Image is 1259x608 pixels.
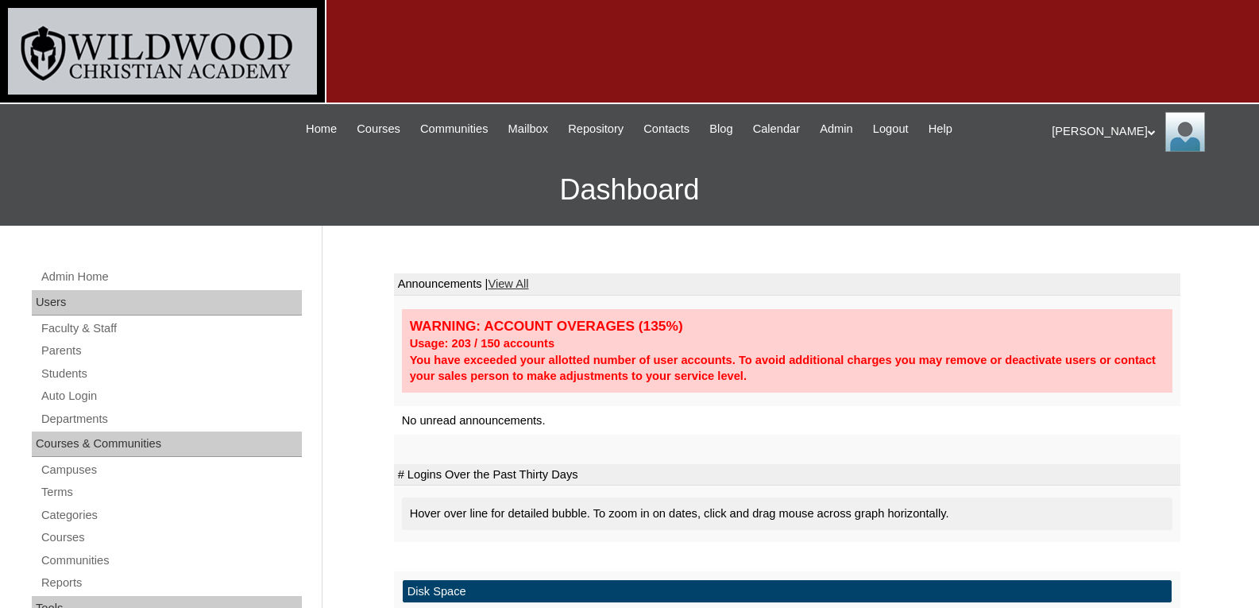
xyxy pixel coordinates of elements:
[410,352,1164,385] div: You have exceeded your allotted number of user accounts. To avoid additional charges you may remo...
[709,120,732,138] span: Blog
[929,120,952,138] span: Help
[508,120,549,138] span: Mailbox
[402,498,1172,530] div: Hover over line for detailed bubble. To zoom in on dates, click and drag mouse across graph horiz...
[488,277,528,290] a: View All
[560,120,631,138] a: Repository
[643,120,689,138] span: Contacts
[394,273,1180,296] td: Announcements |
[865,120,917,138] a: Logout
[403,580,1172,603] td: Disk Space
[40,267,302,287] a: Admin Home
[40,551,302,571] a: Communities
[820,120,853,138] span: Admin
[40,528,302,548] a: Courses
[410,337,554,350] strong: Usage: 203 / 150 accounts
[40,319,302,339] a: Faculty & Staff
[357,120,400,138] span: Courses
[745,120,808,138] a: Calendar
[32,432,302,457] div: Courses & Communities
[40,460,302,480] a: Campuses
[40,386,302,406] a: Auto Login
[812,120,861,138] a: Admin
[40,482,302,502] a: Terms
[420,120,489,138] span: Communities
[1165,112,1205,152] img: Jill Isaac
[412,120,496,138] a: Communities
[568,120,624,138] span: Repository
[40,341,302,361] a: Parents
[500,120,557,138] a: Mailbox
[8,154,1251,226] h3: Dashboard
[349,120,408,138] a: Courses
[394,406,1180,436] td: No unread announcements.
[701,120,740,138] a: Blog
[306,120,337,138] span: Home
[32,290,302,316] div: Users
[1052,112,1243,152] div: [PERSON_NAME]
[873,120,909,138] span: Logout
[40,364,302,384] a: Students
[921,120,960,138] a: Help
[8,8,317,95] img: logo-white.png
[40,573,302,593] a: Reports
[394,464,1180,486] td: # Logins Over the Past Thirty Days
[410,317,1164,335] div: WARNING: ACCOUNT OVERAGES (135%)
[40,505,302,525] a: Categories
[635,120,697,138] a: Contacts
[40,409,302,429] a: Departments
[298,120,345,138] a: Home
[753,120,800,138] span: Calendar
